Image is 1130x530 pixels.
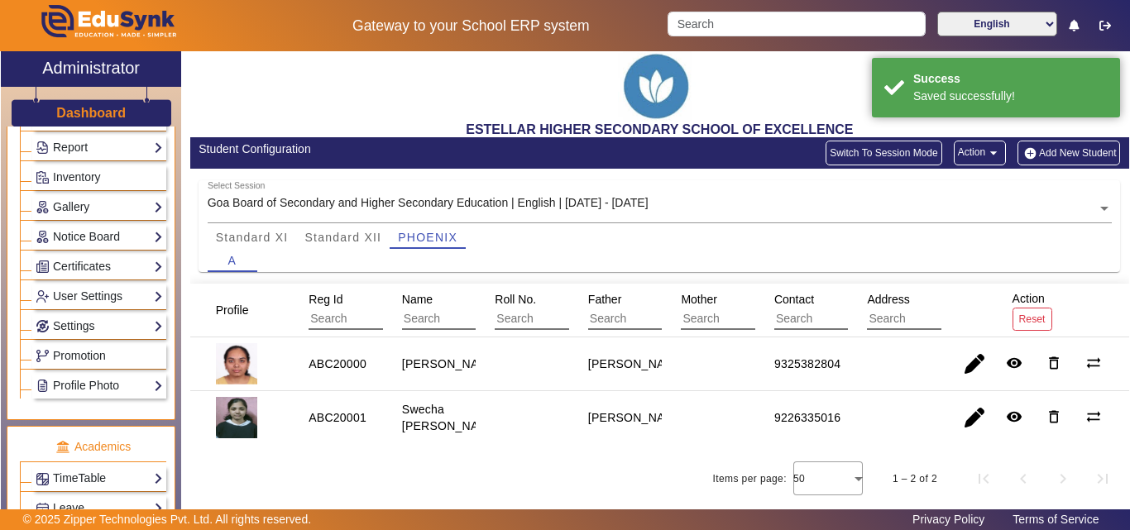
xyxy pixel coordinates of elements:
h5: Gateway to your School ERP system [292,17,651,35]
div: Saved successfully! [913,88,1108,105]
div: Action [1007,284,1058,336]
mat-icon: delete_outline [1046,408,1062,425]
button: Last page [1083,459,1123,499]
p: Academics [20,438,166,456]
mat-icon: sync_alt [1085,408,1102,425]
a: Terms of Service [1004,509,1107,530]
img: Branchoperations.png [36,350,49,362]
button: Add New Student [1017,141,1120,165]
a: Privacy Policy [904,509,993,530]
p: © 2025 Zipper Technologies Pvt. Ltd. All rights reserved. [23,511,312,528]
img: Inventory.png [36,171,49,184]
button: Action [954,141,1006,165]
span: Promotion [53,349,106,362]
button: Previous page [1003,459,1043,499]
mat-icon: remove_red_eye [1006,408,1022,425]
button: First page [964,459,1003,499]
input: Search [668,12,925,36]
mat-icon: remove_red_eye [1006,355,1022,371]
div: Success [913,70,1108,88]
img: add-new-student.png [1022,146,1039,160]
h3: Dashboard [56,105,126,121]
mat-icon: delete_outline [1046,355,1062,371]
button: Next page [1043,459,1083,499]
mat-icon: arrow_drop_down [985,145,1002,161]
button: Reset [1013,308,1052,330]
img: academic.png [55,440,70,455]
mat-icon: sync_alt [1085,355,1102,371]
h2: Administrator [42,58,140,78]
div: Items per page: [713,470,787,487]
span: Inventory [53,170,101,184]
